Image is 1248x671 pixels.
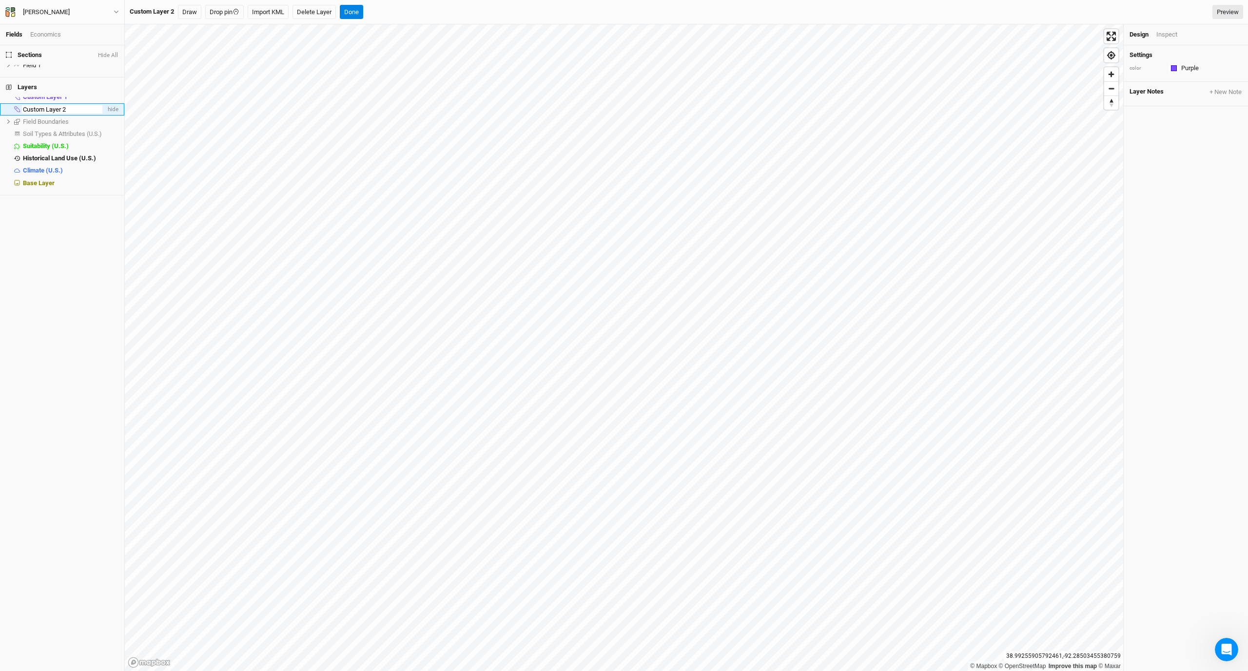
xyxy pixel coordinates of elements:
button: Enter fullscreen [1104,29,1118,43]
div: Design [1130,30,1149,39]
button: Reset bearing to north [1104,96,1118,110]
div: [PERSON_NAME] [23,7,70,17]
button: Zoom out [1104,81,1118,96]
button: + New Note [1209,88,1242,96]
a: Fields [6,31,22,38]
span: Sections [6,51,42,59]
canvas: Map [125,24,1123,671]
a: Mapbox logo [128,657,171,668]
button: Delete Layer [292,5,336,19]
button: [PERSON_NAME] [5,7,119,18]
button: Find my location [1104,48,1118,62]
span: Historical Land Use (U.S.) [23,154,96,162]
div: Soil Types & Attributes (U.S.) [23,130,118,138]
span: Climate (U.S.) [23,167,63,174]
div: color [1130,65,1164,72]
span: Base Layer [23,179,55,187]
div: Climate (U.S.) [23,167,118,174]
button: Drop pin [205,5,244,19]
button: Import KML [248,5,289,19]
span: Suitability (U.S.) [23,142,69,150]
h4: Settings [1130,51,1242,59]
div: Historical Land Use (U.S.) [23,154,118,162]
a: Mapbox [970,663,997,670]
div: Base Layer [23,179,118,187]
a: Maxar [1098,663,1121,670]
span: Custom Layer 1 [23,93,67,100]
button: Done [340,5,363,19]
div: Field 1 [23,61,118,69]
div: Custom Layer 1 [23,93,118,101]
div: Suitability (U.S.) [23,142,118,150]
div: 38.99255905792461 , -92.28503455380759 [1004,651,1123,661]
div: Isaac Ellis [23,7,70,17]
button: Draw [178,5,201,19]
span: hide [106,103,118,115]
iframe: Intercom live chat [1215,638,1238,661]
a: Improve this map [1049,663,1097,670]
div: Field Boundaries [23,118,118,126]
button: Hide All [97,52,118,59]
div: Purple [1181,64,1199,73]
div: Inspect [1156,30,1177,39]
span: Zoom out [1104,82,1118,96]
div: Custom Layer 2 [130,7,174,16]
span: Soil Types & Attributes (U.S.) [23,130,102,137]
span: Layer Notes [1130,88,1164,96]
span: Field 1 [23,61,41,69]
span: Field Boundaries [23,118,69,125]
button: Zoom in [1104,67,1118,81]
div: Economics [30,30,61,39]
a: OpenStreetMap [999,663,1046,670]
a: Preview [1212,5,1243,19]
